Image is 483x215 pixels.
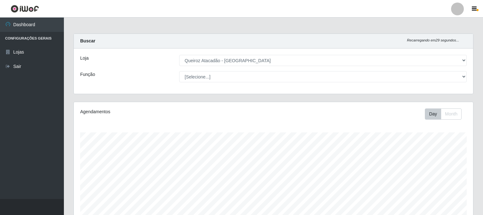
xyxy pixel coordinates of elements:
div: Agendamentos [80,108,236,115]
img: CoreUI Logo [11,5,39,13]
strong: Buscar [80,38,95,43]
div: Toolbar with button groups [425,108,467,120]
button: Month [441,108,462,120]
label: Função [80,71,95,78]
label: Loja [80,55,88,62]
button: Day [425,108,441,120]
i: Recarregando em 29 segundos... [407,38,459,42]
div: First group [425,108,462,120]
